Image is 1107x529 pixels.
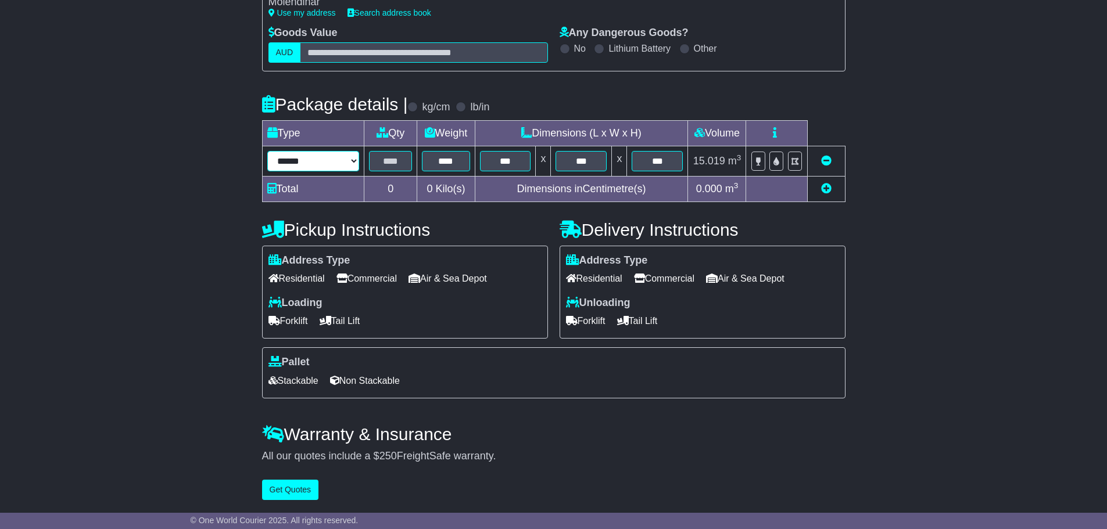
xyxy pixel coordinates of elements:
label: Address Type [566,254,648,267]
span: Residential [268,269,325,287]
a: Remove this item [821,155,832,167]
label: Address Type [268,254,350,267]
label: kg/cm [422,101,450,114]
td: Volume [688,120,746,146]
td: Dimensions (L x W x H) [475,120,688,146]
span: Commercial [336,269,397,287]
sup: 3 [737,153,741,162]
td: Dimensions in Centimetre(s) [475,176,688,201]
label: Unloading [566,297,630,310]
sup: 3 [734,181,739,190]
span: Air & Sea Depot [409,269,487,287]
label: Pallet [268,356,310,369]
td: Total [262,176,364,201]
span: m [728,155,741,167]
span: Air & Sea Depot [706,269,784,287]
label: Any Dangerous Goods? [560,27,689,39]
span: Stackable [268,372,318,390]
span: Forklift [268,312,308,330]
span: Residential [566,269,622,287]
td: x [612,146,627,176]
label: AUD [268,42,301,63]
label: Lithium Battery [608,43,671,54]
span: 0.000 [696,183,722,195]
label: No [574,43,586,54]
button: Get Quotes [262,480,319,500]
span: Tail Lift [320,312,360,330]
td: Kilo(s) [417,176,475,201]
label: lb/in [470,101,489,114]
span: Tail Lift [617,312,658,330]
label: Other [694,43,717,54]
td: 0 [364,176,417,201]
span: Forklift [566,312,606,330]
span: 15.019 [693,155,725,167]
label: Loading [268,297,323,310]
a: Search address book [347,8,431,17]
span: 250 [379,450,397,462]
label: Goods Value [268,27,338,39]
span: © One World Courier 2025. All rights reserved. [191,516,359,525]
span: m [725,183,739,195]
span: Commercial [634,269,694,287]
h4: Warranty & Insurance [262,424,846,444]
h4: Delivery Instructions [560,220,846,239]
td: x [536,146,551,176]
td: Qty [364,120,417,146]
a: Add new item [821,183,832,195]
h4: Package details | [262,95,408,114]
span: 0 [427,183,432,195]
h4: Pickup Instructions [262,220,548,239]
td: Weight [417,120,475,146]
span: Non Stackable [330,372,400,390]
td: Type [262,120,364,146]
div: All our quotes include a $ FreightSafe warranty. [262,450,846,463]
a: Use my address [268,8,336,17]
